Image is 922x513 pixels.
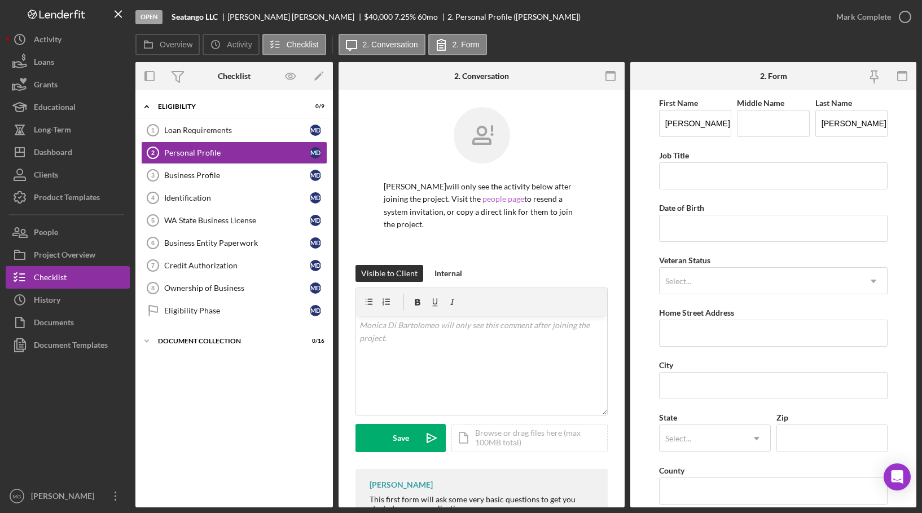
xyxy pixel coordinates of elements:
[363,40,418,49] label: 2. Conversation
[34,244,95,269] div: Project Overview
[141,187,327,209] a: 4IdentificationMD
[34,266,67,291] div: Checklist
[6,311,130,334] button: Documents
[151,217,155,224] tspan: 5
[836,6,891,28] div: Mark Complete
[34,163,58,189] div: Clients
[151,240,155,246] tspan: 6
[34,289,60,314] div: History
[310,237,321,249] div: M D
[384,180,579,231] p: [PERSON_NAME] will only see the activity below after joining the project. Visit the to resend a s...
[310,147,321,158] div: M D
[428,34,487,55] button: 2. Form
[160,40,192,49] label: Overview
[482,194,524,204] a: people page
[6,186,130,209] button: Product Templates
[659,151,689,160] label: Job Title
[659,203,704,213] label: Date of Birth
[6,289,130,311] button: History
[6,485,130,507] button: MG[PERSON_NAME]
[164,216,310,225] div: WA State Business License
[355,424,446,452] button: Save
[135,34,200,55] button: Overview
[151,172,155,179] tspan: 3
[34,141,72,166] div: Dashboard
[6,141,130,163] a: Dashboard
[34,334,108,359] div: Document Templates
[659,360,673,370] label: City
[665,277,691,286] div: Select...
[151,194,155,201] tspan: 4
[34,73,58,99] div: Grants
[151,285,155,291] tspan: 8
[394,12,416,21] div: 7.25 %
[34,96,76,121] div: Educational
[34,186,100,211] div: Product Templates
[6,163,130,186] button: Clients
[141,119,327,141] a: 1Loan RequirementsMD
[164,171,310,180] div: Business Profile
[141,164,327,187] a: 3Business ProfileMD
[141,254,327,277] a: 7Credit AuthorizationMD
[227,40,252,49] label: Activity
[141,277,327,299] a: 8Ownership of BusinessMD
[141,299,327,322] a: Eligibility PhaseMD
[141,141,327,164] a: 2Personal ProfileMD
[310,305,321,316] div: M D
[34,118,71,144] div: Long-Term
[227,12,364,21] div: [PERSON_NAME] [PERSON_NAME]
[28,485,102,510] div: [PERSON_NAME]
[310,125,321,136] div: M D
[164,148,310,157] div: Personal Profile
[172,12,218,21] b: Seatango LLC
[364,12,393,21] span: $40,000
[659,308,734,317] label: Home Street Address
[164,306,310,315] div: Eligibility Phase
[310,282,321,294] div: M D
[393,424,409,452] div: Save
[6,28,130,51] button: Activity
[760,72,787,81] div: 2. Form
[884,463,911,490] div: Open Intercom Messenger
[12,493,21,499] text: MG
[141,209,327,232] a: 5WA State Business LicenseMD
[164,193,310,202] div: Identification
[825,6,916,28] button: Mark Complete
[164,261,310,270] div: Credit Authorization
[287,40,319,49] label: Checklist
[6,51,130,73] button: Loans
[6,221,130,244] button: People
[665,434,691,443] div: Select...
[361,265,418,282] div: Visible to Client
[6,266,130,289] button: Checklist
[434,265,462,282] div: Internal
[355,265,423,282] button: Visible to Client
[203,34,259,55] button: Activity
[304,338,324,344] div: 0 / 16
[158,103,296,110] div: Eligibility
[6,244,130,266] button: Project Overview
[370,480,433,489] div: [PERSON_NAME]
[164,284,310,293] div: Ownership of Business
[34,51,54,76] div: Loans
[141,232,327,254] a: 6Business Entity PaperworkMD
[34,311,74,337] div: Documents
[6,96,130,118] button: Educational
[454,72,509,81] div: 2. Conversation
[151,127,155,134] tspan: 1
[6,334,130,356] button: Document Templates
[310,170,321,181] div: M D
[6,73,130,96] button: Grants
[659,466,684,475] label: County
[6,118,130,141] button: Long-Term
